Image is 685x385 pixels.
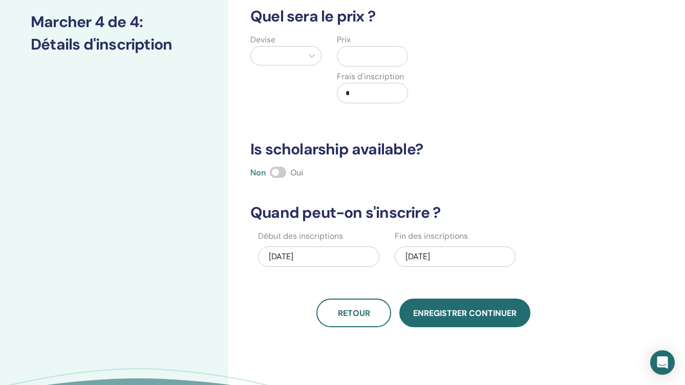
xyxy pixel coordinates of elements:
span: Enregistrer continuer [413,308,517,319]
button: Enregistrer continuer [399,299,530,327]
h3: Quand peut-on s'inscrire ? [244,203,603,222]
h3: Is scholarship available? [244,140,603,158]
div: [DATE] [395,246,516,267]
div: [DATE] [258,246,379,267]
span: Oui [290,167,303,178]
span: Retour [338,308,370,319]
h3: Marcher 4 de 4 : [31,13,198,31]
label: Frais d'inscription [337,71,404,83]
div: Open Intercom Messenger [650,350,675,375]
label: Prix [337,34,351,46]
h3: Quel sera le prix ? [244,7,603,26]
label: Devise [250,34,275,46]
button: Retour [316,299,391,327]
label: Fin des inscriptions [395,230,468,242]
span: Non [250,167,266,178]
h3: Détails d'inscription [31,35,198,54]
label: Début des inscriptions [258,230,343,242]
